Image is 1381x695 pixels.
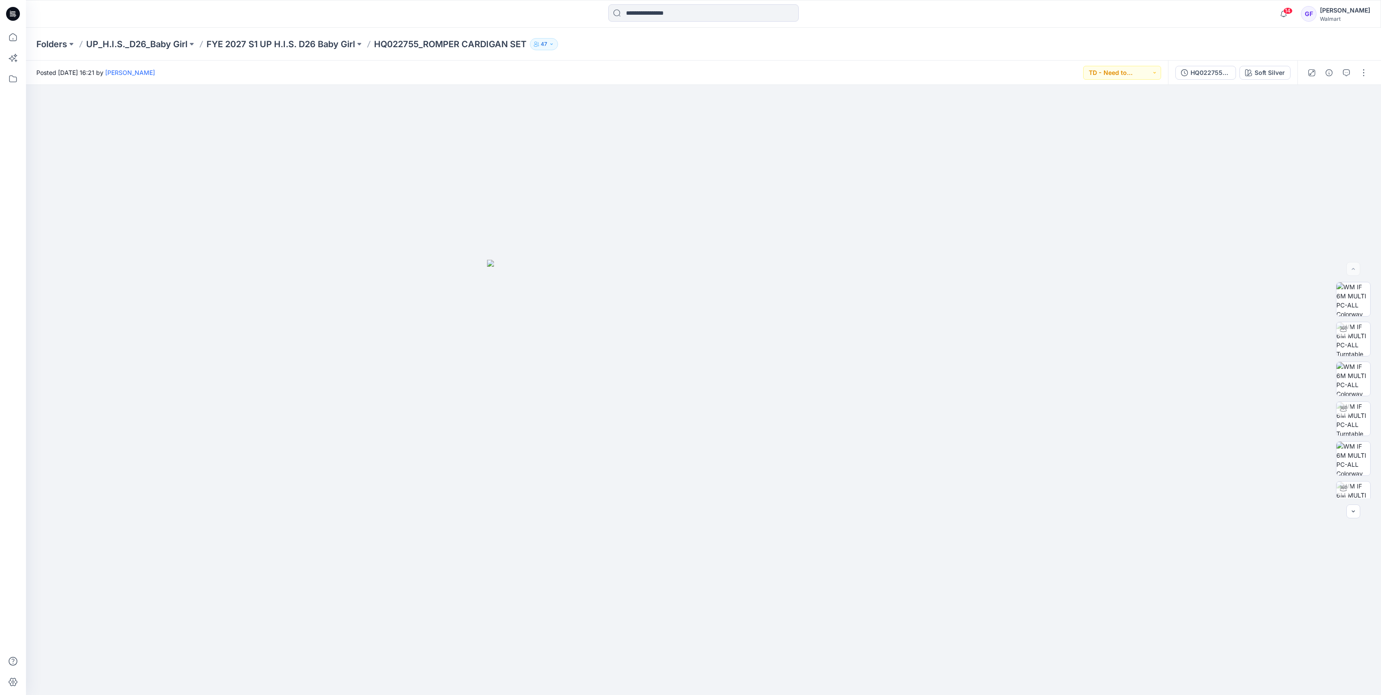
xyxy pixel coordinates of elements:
[1320,16,1370,22] div: Walmart
[86,38,187,50] a: UP_H.I.S._D26_Baby Girl
[1320,5,1370,16] div: [PERSON_NAME]
[1322,66,1336,80] button: Details
[1239,66,1291,80] button: Soft Silver
[105,69,155,76] a: [PERSON_NAME]
[1336,322,1370,356] img: WM IF 6M MULTI PC-ALL Turntable with Avatar
[1336,362,1370,396] img: WM IF 6M MULTI PC-ALL Colorway wo Avatar
[1191,68,1230,78] div: HQ022755_ROMPER CARDIGAN SET
[1336,482,1370,515] img: WM IF 6M MULTI PC-ALL Turntable with Avatar
[1336,402,1370,436] img: WM IF 6M MULTI PC-ALL Turntable with Avatar
[487,260,920,695] img: eyJhbGciOiJIUzI1NiIsImtpZCI6IjAiLCJzbHQiOiJzZXMiLCJ0eXAiOiJKV1QifQ.eyJkYXRhIjp7InR5cGUiOiJzdG9yYW...
[1175,66,1236,80] button: HQ022755_ROMPER CARDIGAN SET
[541,39,547,49] p: 47
[207,38,355,50] a: FYE 2027 S1 UP H.I.S. D26 Baby Girl
[374,38,526,50] p: HQ022755_ROMPER CARDIGAN SET
[1301,6,1316,22] div: GF
[1336,442,1370,475] img: WM IF 6M MULTI PC-ALL Colorway wo Avatar
[36,38,67,50] a: Folders
[1336,282,1370,316] img: WM IF 6M MULTI PC-ALL Colorway wo Avatar
[1255,68,1285,78] div: Soft Silver
[530,38,558,50] button: 47
[1283,7,1293,14] span: 14
[36,68,155,77] span: Posted [DATE] 16:21 by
